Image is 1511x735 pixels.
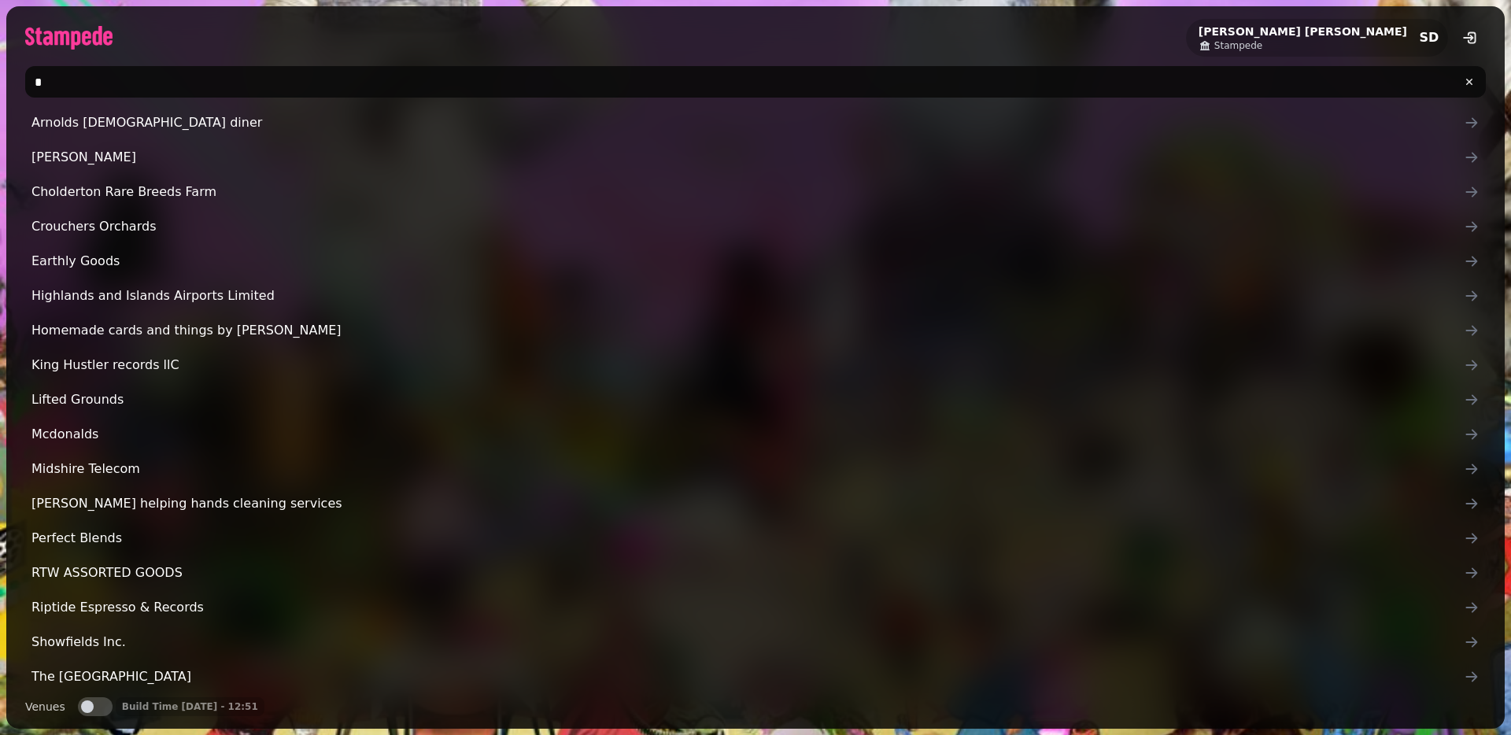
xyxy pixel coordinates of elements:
span: The [GEOGRAPHIC_DATA] [31,667,1464,686]
a: RTW ASSORTED GOODS [25,557,1486,589]
a: Arnolds [DEMOGRAPHIC_DATA] diner [25,107,1486,139]
a: Midshire Telecom [25,453,1486,485]
img: logo [25,26,113,50]
a: [PERSON_NAME] [25,142,1486,173]
span: Cholderton Rare Breeds Farm [31,183,1464,201]
span: Lifted Grounds [31,390,1464,409]
a: Riptide Espresso & Records [25,592,1486,623]
label: Venues [25,697,65,716]
span: Showfields Inc. [31,633,1464,652]
a: Mcdonalds [25,419,1486,450]
span: Mcdonalds [31,425,1464,444]
a: [PERSON_NAME] helping hands cleaning services [25,488,1486,519]
a: King Hustler records llC [25,349,1486,381]
a: Cholderton Rare Breeds Farm [25,176,1486,208]
button: clear [1456,68,1483,95]
a: Crouchers Orchards [25,211,1486,242]
span: Earthly Goods [31,252,1464,271]
span: Highlands and Islands Airports Limited [31,286,1464,305]
a: The [GEOGRAPHIC_DATA] [25,661,1486,693]
h2: [PERSON_NAME] [PERSON_NAME] [1199,24,1407,39]
span: [PERSON_NAME] [31,148,1464,167]
span: RTW ASSORTED GOODS [31,563,1464,582]
span: SD [1420,31,1439,44]
a: Earthly Goods [25,246,1486,277]
span: King Hustler records llC [31,356,1464,375]
a: Highlands and Islands Airports Limited [25,280,1486,312]
span: Crouchers Orchards [31,217,1464,236]
span: Stampede [1214,39,1262,52]
a: Homemade cards and things by [PERSON_NAME] [25,315,1486,346]
a: Stampede [1199,39,1407,52]
p: Build Time [DATE] - 12:51 [122,700,258,713]
span: Perfect Blends [31,529,1464,548]
button: logout [1454,22,1486,54]
a: Lifted Grounds [25,384,1486,416]
span: [PERSON_NAME] helping hands cleaning services [31,494,1464,513]
a: Perfect Blends [25,523,1486,554]
span: Midshire Telecom [31,460,1464,478]
span: Arnolds [DEMOGRAPHIC_DATA] diner [31,113,1464,132]
span: Riptide Espresso & Records [31,598,1464,617]
a: Showfields Inc. [25,626,1486,658]
span: Homemade cards and things by [PERSON_NAME] [31,321,1464,340]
